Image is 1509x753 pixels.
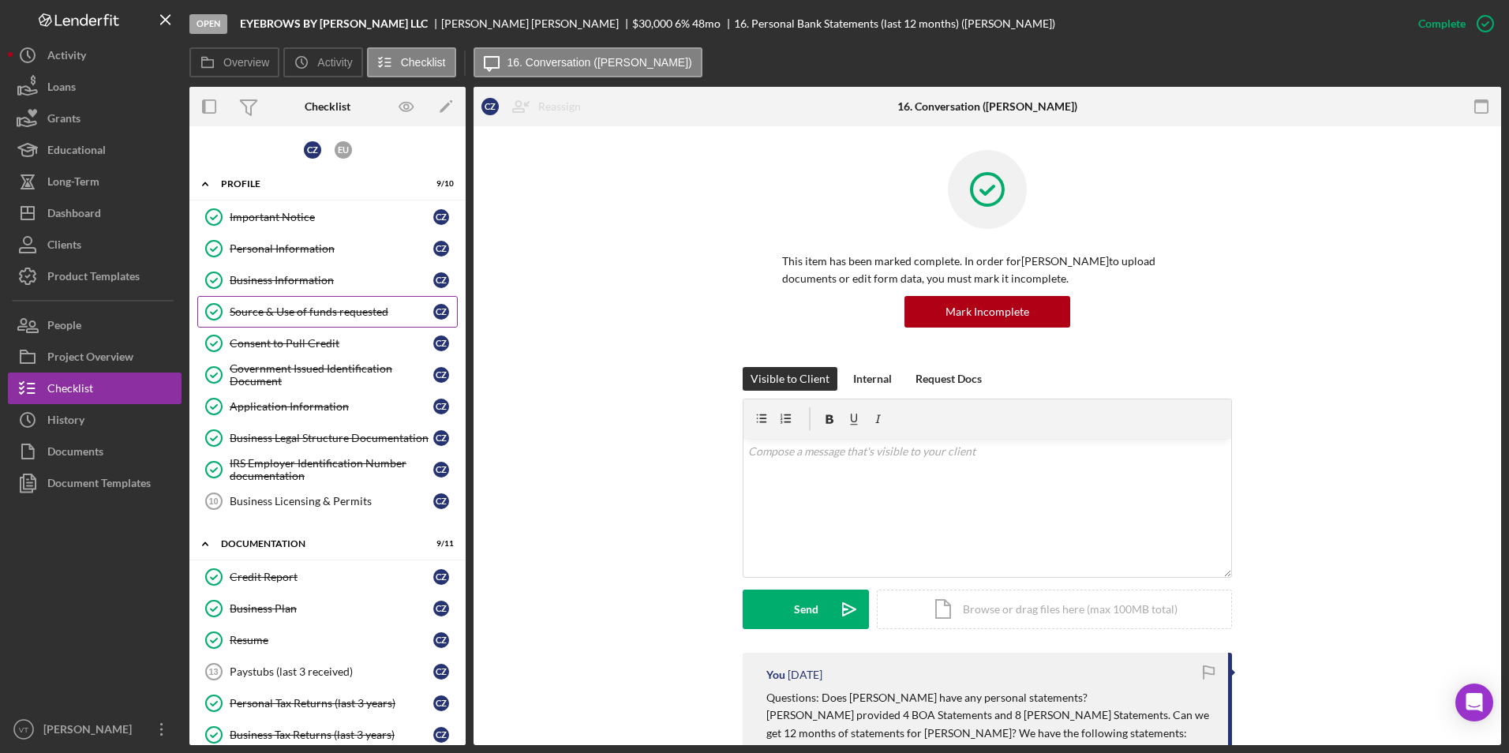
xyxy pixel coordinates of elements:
a: History [8,404,182,436]
a: Business PlanCZ [197,593,458,624]
div: Long-Term [47,166,99,201]
button: 16. Conversation ([PERSON_NAME]) [474,47,702,77]
div: Business Tax Returns (last 3 years) [230,729,433,741]
div: History [47,404,84,440]
a: Project Overview [8,341,182,373]
div: Credit Report [230,571,433,583]
button: Educational [8,134,182,166]
div: [PERSON_NAME] [39,714,142,749]
div: Paystubs (last 3 received) [230,665,433,678]
label: Activity [317,56,352,69]
div: Resume [230,634,433,646]
div: Loans [47,71,76,107]
div: Clients [47,229,81,264]
button: Clients [8,229,182,260]
div: 48 mo [692,17,721,30]
span: $30,000 [632,17,672,30]
div: Government Issued Identification Document [230,362,433,388]
button: Documents [8,436,182,467]
button: Complete [1402,8,1501,39]
div: Activity [47,39,86,75]
div: Request Docs [916,367,982,391]
div: IRS Employer Identification Number documentation [230,457,433,482]
div: Business Licensing & Permits [230,495,433,508]
b: EYEBROWS BY [PERSON_NAME] LLC [240,17,428,30]
p: Questions: Does [PERSON_NAME] have any personal statements? [766,689,1212,706]
a: ResumeCZ [197,624,458,656]
div: C Z [433,601,449,616]
div: Internal [853,367,892,391]
button: Long-Term [8,166,182,197]
div: C Z [433,569,449,585]
div: Business Information [230,274,433,287]
button: Checklist [8,373,182,404]
a: Government Issued Identification DocumentCZ [197,359,458,391]
button: Mark Incomplete [904,296,1070,328]
div: Business Legal Structure Documentation [230,432,433,444]
div: Documentation [221,539,414,549]
button: Document Templates [8,467,182,499]
div: C Z [304,141,321,159]
div: Source & Use of funds requested [230,305,433,318]
a: IRS Employer Identification Number documentationCZ [197,454,458,485]
div: 16. Personal Bank Statements (last 12 months) ([PERSON_NAME]) [734,17,1055,30]
div: Business Plan [230,602,433,615]
tspan: 13 [208,667,218,676]
div: C Z [433,304,449,320]
button: Product Templates [8,260,182,292]
button: Request Docs [908,367,990,391]
button: Overview [189,47,279,77]
div: Important Notice [230,211,433,223]
button: Checklist [367,47,456,77]
div: Documents [47,436,103,471]
div: C Z [433,399,449,414]
div: 9 / 10 [425,179,454,189]
div: Educational [47,134,106,170]
div: Profile [221,179,414,189]
button: Grants [8,103,182,134]
div: C Z [433,727,449,743]
a: Dashboard [8,197,182,229]
button: Visible to Client [743,367,837,391]
div: C Z [433,493,449,509]
a: Personal Tax Returns (last 3 years)CZ [197,687,458,719]
div: 16. Conversation ([PERSON_NAME]) [897,100,1077,113]
div: Mark Incomplete [945,296,1029,328]
button: Activity [8,39,182,71]
div: C Z [433,632,449,648]
div: People [47,309,81,345]
div: C Z [433,664,449,680]
div: Personal Tax Returns (last 3 years) [230,697,433,710]
div: Product Templates [47,260,140,296]
div: Open [189,14,227,34]
div: C Z [433,272,449,288]
div: Checklist [47,373,93,408]
a: Application InformationCZ [197,391,458,422]
button: VT[PERSON_NAME] [8,714,182,745]
div: 9 / 11 [425,539,454,549]
a: 10Business Licensing & PermitsCZ [197,485,458,517]
div: C Z [433,462,449,478]
div: Reassign [538,91,581,122]
div: You [766,669,785,681]
button: Loans [8,71,182,103]
button: People [8,309,182,341]
div: C Z [433,209,449,225]
a: Source & Use of funds requestedCZ [197,296,458,328]
label: 16. Conversation ([PERSON_NAME]) [507,56,692,69]
label: Overview [223,56,269,69]
button: Activity [283,47,362,77]
div: Dashboard [47,197,101,233]
div: C Z [433,695,449,711]
label: Checklist [401,56,446,69]
div: Personal Information [230,242,433,255]
div: Project Overview [47,341,133,376]
div: E U [335,141,352,159]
